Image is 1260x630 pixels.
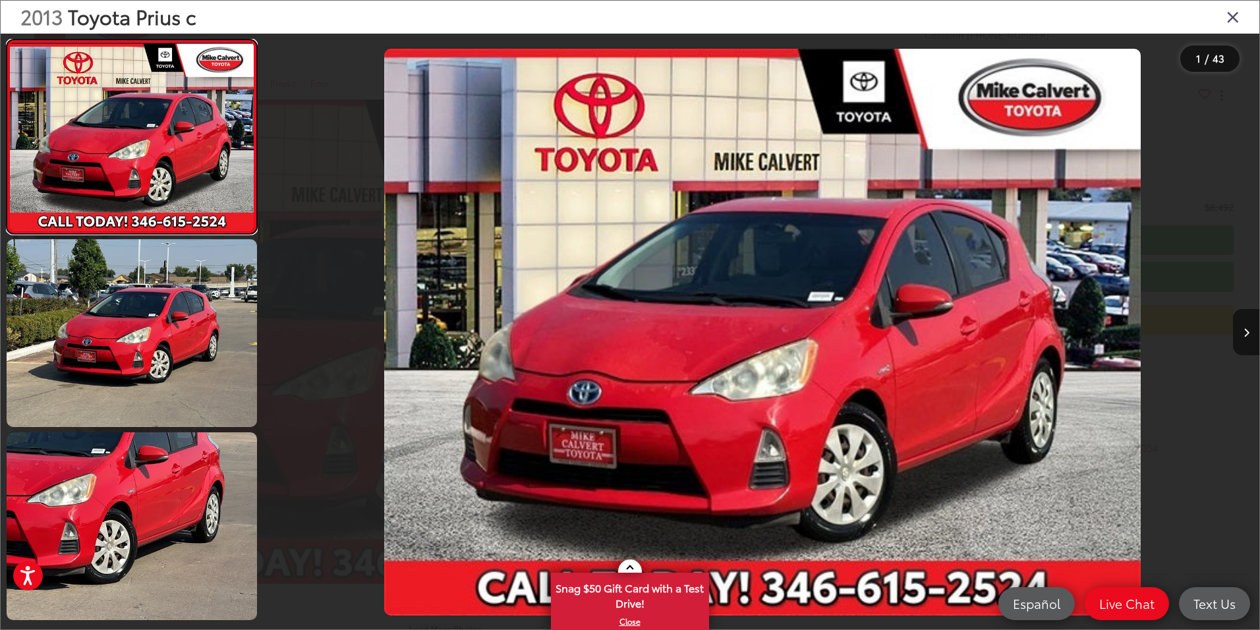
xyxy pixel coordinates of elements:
[1233,309,1259,355] button: Next image
[4,237,260,429] img: 2013 Toyota Prius c Four
[1093,595,1161,612] span: Live Chat
[68,2,196,30] span: Toyota Prius c
[20,2,63,30] span: 2013
[1203,54,1210,63] span: /
[1006,595,1067,612] span: Español
[1187,595,1242,612] span: Text Us
[998,587,1075,620] a: Español
[4,430,260,622] img: 2013 Toyota Prius c Four
[1196,51,1201,65] span: 1
[1226,8,1240,25] i: Close gallery
[1179,587,1250,620] a: Text Us
[7,43,256,230] img: 2013 Toyota Prius c Four
[384,49,1140,616] img: 2013 Toyota Prius c Four
[1213,51,1224,65] span: 43
[552,574,708,614] span: Snag $50 Gift Card with a Test Drive!
[266,49,1259,616] div: 2013 Toyota Prius c Four 0
[1085,587,1169,620] a: Live Chat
